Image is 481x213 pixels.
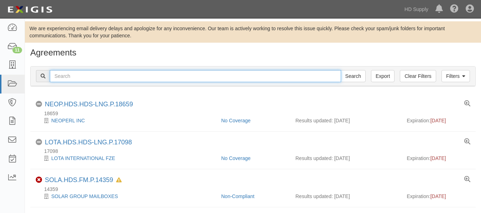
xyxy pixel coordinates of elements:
[341,70,366,82] input: Search
[51,155,115,161] a: LOTA INTERNATIONAL FZE
[51,193,118,199] a: SOLAR GROUP MAILBOXES
[45,139,132,146] a: LOTA.HDS.HDS-LNG.P.17098
[36,177,42,183] i: Non-Compliant
[371,70,394,82] a: Export
[221,118,251,123] a: No Coverage
[36,155,216,162] div: LOTA INTERNATIONAL FZE
[296,117,396,124] div: Results updated: [DATE]
[36,101,42,107] i: No Coverage
[407,155,471,162] div: Expiration:
[50,70,341,82] input: Search
[36,117,216,124] div: NEOPERL INC
[450,5,459,14] i: Help Center - Complianz
[407,193,471,200] div: Expiration:
[30,48,476,57] h1: Agreements
[36,139,42,145] i: No Coverage
[36,148,476,155] div: 17098
[36,186,476,193] div: 14359
[221,193,254,199] a: Non-Compliant
[51,118,85,123] a: NEOPERL INC
[401,2,432,16] a: HD Supply
[464,176,470,183] a: View results summary
[221,155,251,161] a: No Coverage
[116,178,122,183] i: In Default since 04/22/2024
[407,117,471,124] div: Expiration:
[400,70,436,82] a: Clear Filters
[5,3,54,16] img: logo-5460c22ac91f19d4615b14bd174203de0afe785f0fc80cf4dbbc73dc1793850b.png
[12,47,22,53] div: 11
[36,193,216,200] div: SOLAR GROUP MAILBOXES
[36,110,476,117] div: 18659
[25,25,481,39] div: We are experiencing email delivery delays and apologize for any inconvenience. Our team is active...
[464,101,470,107] a: View results summary
[430,155,446,161] span: [DATE]
[464,139,470,145] a: View results summary
[45,139,132,147] div: LOTA.HDS.HDS-LNG.P.17098
[45,176,113,183] a: SOLA.HDS.FM.P.14359
[45,176,122,184] div: SOLA.HDS.FM.P.14359
[441,70,470,82] a: Filters
[430,118,446,123] span: [DATE]
[296,155,396,162] div: Results updated: [DATE]
[296,193,396,200] div: Results updated: [DATE]
[430,193,446,199] span: [DATE]
[45,101,133,108] a: NEOP.HDS.HDS-LNG.P.18659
